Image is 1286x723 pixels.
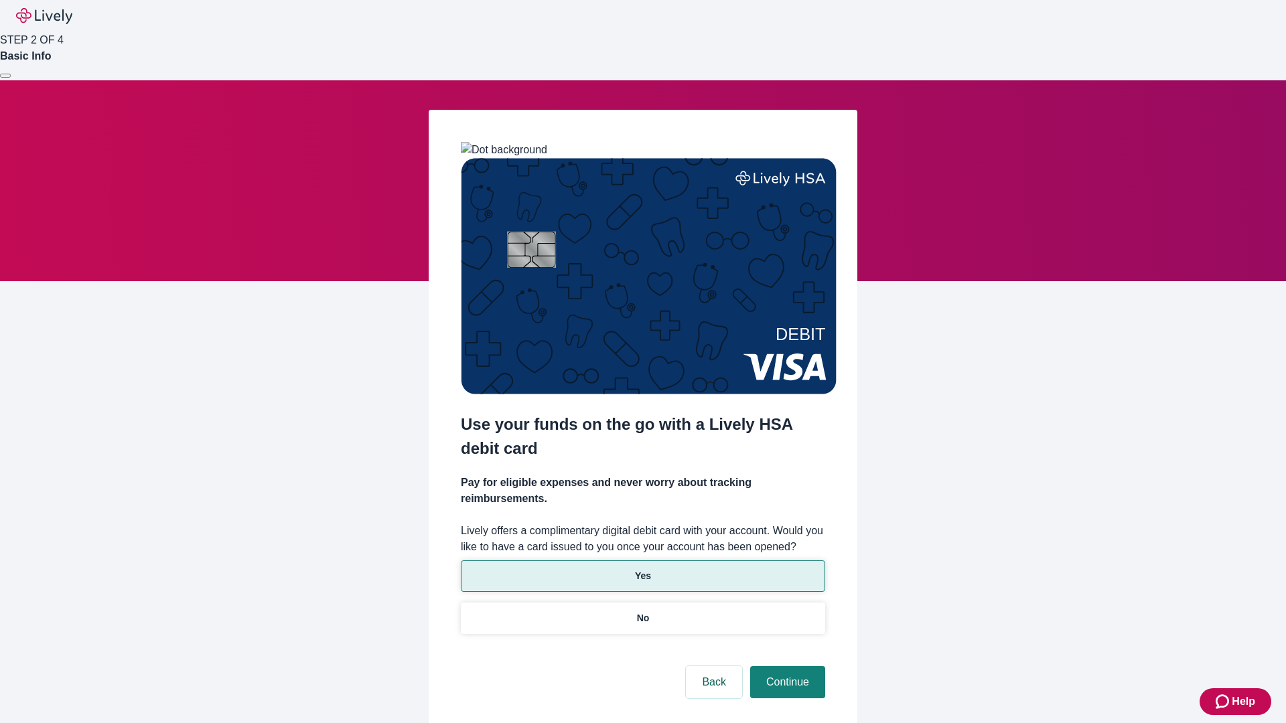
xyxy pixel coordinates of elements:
[461,158,837,394] img: Debit card
[750,666,825,698] button: Continue
[1216,694,1232,710] svg: Zendesk support icon
[461,523,825,555] label: Lively offers a complimentary digital debit card with your account. Would you like to have a card...
[1232,694,1255,710] span: Help
[461,142,547,158] img: Dot background
[637,611,650,625] p: No
[686,666,742,698] button: Back
[461,475,825,507] h4: Pay for eligible expenses and never worry about tracking reimbursements.
[16,8,72,24] img: Lively
[461,412,825,461] h2: Use your funds on the go with a Lively HSA debit card
[461,560,825,592] button: Yes
[635,569,651,583] p: Yes
[1200,688,1271,715] button: Zendesk support iconHelp
[461,602,825,634] button: No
